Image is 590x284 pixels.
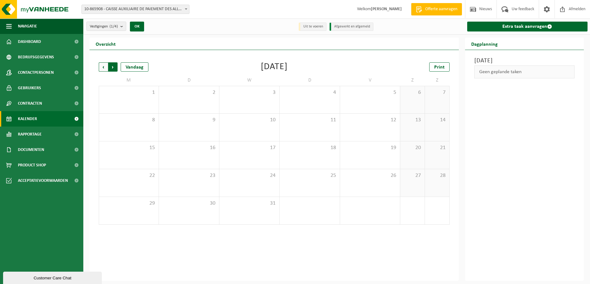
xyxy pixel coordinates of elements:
[371,7,402,11] strong: [PERSON_NAME]
[121,62,148,72] div: Vandaag
[86,22,126,31] button: Vestigingen(1/4)
[102,200,156,207] span: 29
[18,65,54,80] span: Contactpersonen
[465,38,504,50] h2: Dagplanning
[474,65,575,78] div: Geen geplande taken
[283,117,336,123] span: 11
[222,172,276,179] span: 24
[18,157,46,173] span: Product Shop
[222,200,276,207] span: 31
[162,117,216,123] span: 9
[18,19,37,34] span: Navigatie
[102,144,156,151] span: 15
[474,56,575,65] h3: [DATE]
[400,75,425,86] td: Z
[222,117,276,123] span: 10
[102,172,156,179] span: 22
[18,49,54,65] span: Bedrijfsgegevens
[108,62,118,72] span: Volgende
[18,34,41,49] span: Dashboard
[428,117,446,123] span: 14
[18,96,42,111] span: Contracten
[403,89,422,96] span: 6
[89,38,122,50] h2: Overzicht
[424,6,459,12] span: Offerte aanvragen
[425,75,450,86] td: Z
[283,144,336,151] span: 18
[162,172,216,179] span: 23
[18,80,41,96] span: Gebruikers
[99,62,108,72] span: Vorige
[222,89,276,96] span: 3
[3,270,103,284] iframe: chat widget
[159,75,219,86] td: D
[162,89,216,96] span: 2
[283,172,336,179] span: 25
[99,75,159,86] td: M
[219,75,280,86] td: W
[162,144,216,151] span: 16
[429,62,450,72] a: Print
[403,144,422,151] span: 20
[467,22,588,31] a: Extra taak aanvragen
[90,22,118,31] span: Vestigingen
[283,89,336,96] span: 4
[428,89,446,96] span: 7
[82,5,189,14] span: 10-865908 - CAISSE AUXILIAIRE DE PAIEMENT DES ALLOCATIONS DE CHÔMAGE - SINT-JOOST-TEN-NOODE
[280,75,340,86] td: D
[18,111,37,127] span: Kalender
[102,117,156,123] span: 8
[299,23,326,31] li: Uit te voeren
[343,144,397,151] span: 19
[102,89,156,96] span: 1
[330,23,373,31] li: Afgewerkt en afgemeld
[18,127,42,142] span: Rapportage
[411,3,462,15] a: Offerte aanvragen
[428,172,446,179] span: 28
[130,22,144,31] button: OK
[343,117,397,123] span: 12
[18,173,68,188] span: Acceptatievoorwaarden
[261,62,288,72] div: [DATE]
[403,117,422,123] span: 13
[403,172,422,179] span: 27
[222,144,276,151] span: 17
[162,200,216,207] span: 30
[428,144,446,151] span: 21
[81,5,189,14] span: 10-865908 - CAISSE AUXILIAIRE DE PAIEMENT DES ALLOCATIONS DE CHÔMAGE - SINT-JOOST-TEN-NOODE
[18,142,44,157] span: Documenten
[343,172,397,179] span: 26
[343,89,397,96] span: 5
[110,24,118,28] count: (1/4)
[434,65,445,70] span: Print
[340,75,400,86] td: V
